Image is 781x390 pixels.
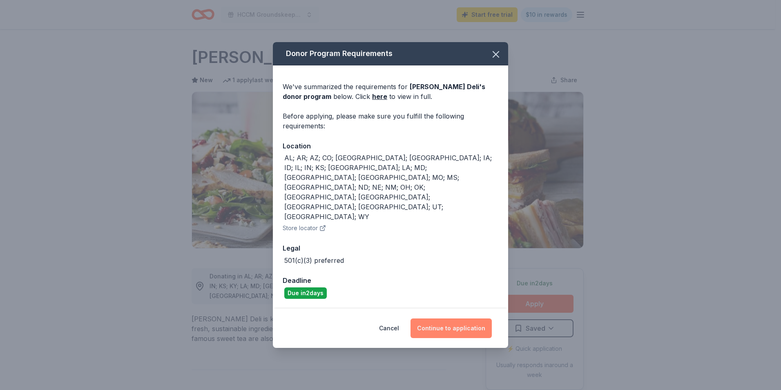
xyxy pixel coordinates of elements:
div: AL; AR; AZ; CO; [GEOGRAPHIC_DATA]; [GEOGRAPHIC_DATA]; IA; ID; IL; IN; KS; [GEOGRAPHIC_DATA]; LA; ... [284,153,498,222]
div: Location [283,141,498,151]
div: Donor Program Requirements [273,42,508,65]
div: 501(c)(3) preferred [284,256,344,265]
div: We've summarized the requirements for below. Click to view in full. [283,82,498,101]
div: Due in 2 days [284,287,327,299]
button: Store locator [283,223,326,233]
a: here [372,92,387,101]
div: Legal [283,243,498,253]
button: Cancel [379,318,399,338]
div: Deadline [283,275,498,286]
div: Before applying, please make sure you fulfill the following requirements: [283,111,498,131]
button: Continue to application [411,318,492,338]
